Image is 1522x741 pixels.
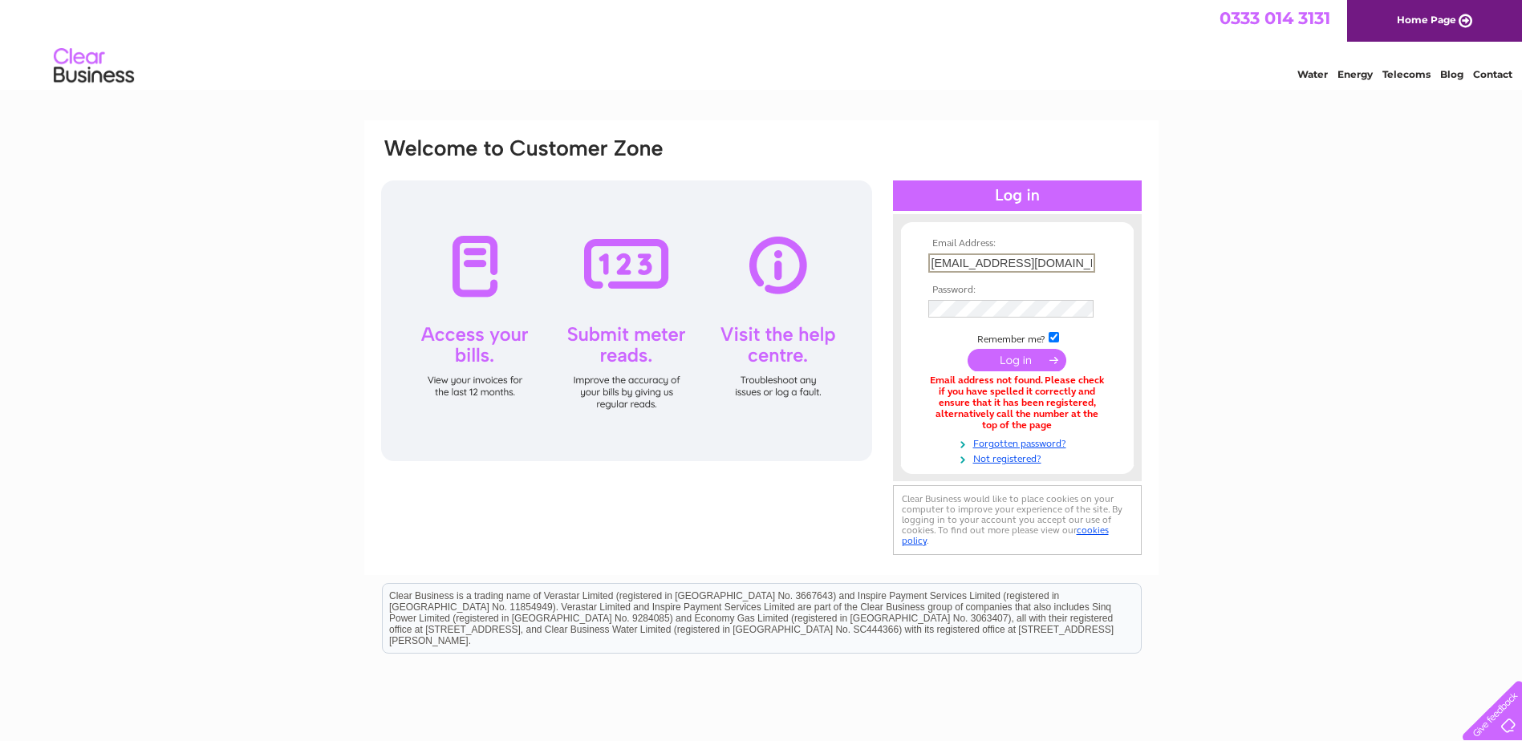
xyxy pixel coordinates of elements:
[968,349,1066,371] input: Submit
[924,285,1110,296] th: Password:
[1220,8,1330,28] a: 0333 014 3131
[1473,68,1512,80] a: Contact
[928,375,1106,431] div: Email address not found. Please check if you have spelled it correctly and ensure that it has bee...
[1337,68,1373,80] a: Energy
[383,9,1141,78] div: Clear Business is a trading name of Verastar Limited (registered in [GEOGRAPHIC_DATA] No. 3667643...
[928,435,1110,450] a: Forgotten password?
[928,450,1110,465] a: Not registered?
[1382,68,1431,80] a: Telecoms
[924,238,1110,249] th: Email Address:
[893,485,1142,555] div: Clear Business would like to place cookies on your computer to improve your experience of the sit...
[1297,68,1328,80] a: Water
[924,330,1110,346] td: Remember me?
[902,524,1109,546] a: cookies policy
[1440,68,1463,80] a: Blog
[53,42,135,91] img: logo.png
